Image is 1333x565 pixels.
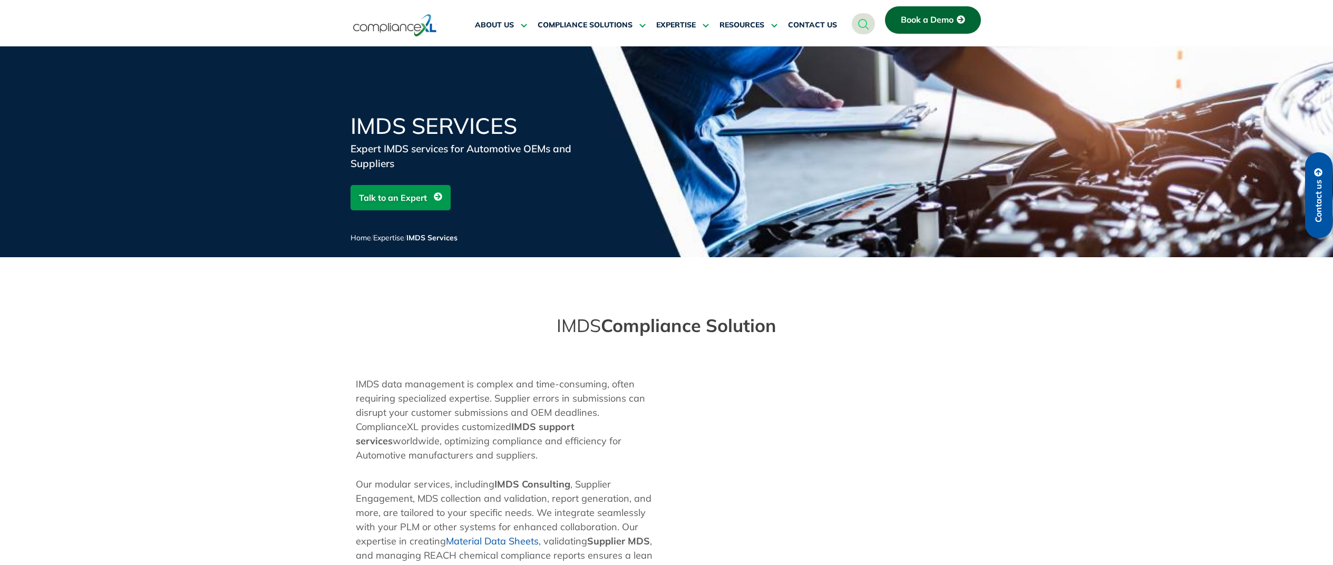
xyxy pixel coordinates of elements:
[656,21,696,30] span: EXPERTISE
[852,13,875,34] a: navsearch-button
[359,188,427,208] span: Talk to an Expert
[475,21,514,30] span: ABOUT US
[373,233,404,242] a: Expertise
[353,13,437,37] img: logo-one.svg
[538,13,646,38] a: COMPLIANCE SOLUTIONS
[719,21,764,30] span: RESOURCES
[475,13,527,38] a: ABOUT US
[885,6,981,34] a: Book a Demo
[656,13,709,38] a: EXPERTISE
[446,535,539,547] a: Material Data Sheets
[538,21,633,30] span: COMPLIANCE SOLUTIONS
[1305,152,1332,238] a: Contact us
[351,320,983,331] div: Compliance Solution
[351,233,371,242] a: Home
[494,478,570,490] strong: IMDS Consulting
[351,233,458,242] span: / /
[406,233,458,242] span: IMDS Services
[788,21,837,30] span: CONTACT US
[901,15,953,25] span: Book a Demo
[587,535,650,547] strong: Supplier MDS
[788,13,837,38] a: CONTACT US
[351,185,451,210] a: Talk to an Expert
[351,141,604,171] div: Expert IMDS services for Automotive OEMs and Suppliers
[351,115,604,137] h1: IMDS Services
[1314,180,1324,222] span: Contact us
[356,377,661,462] p: IMDS data management is complex and time-consuming, often requiring specialized expertise. Suppli...
[719,13,777,38] a: RESOURCES
[557,314,601,337] span: IMDS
